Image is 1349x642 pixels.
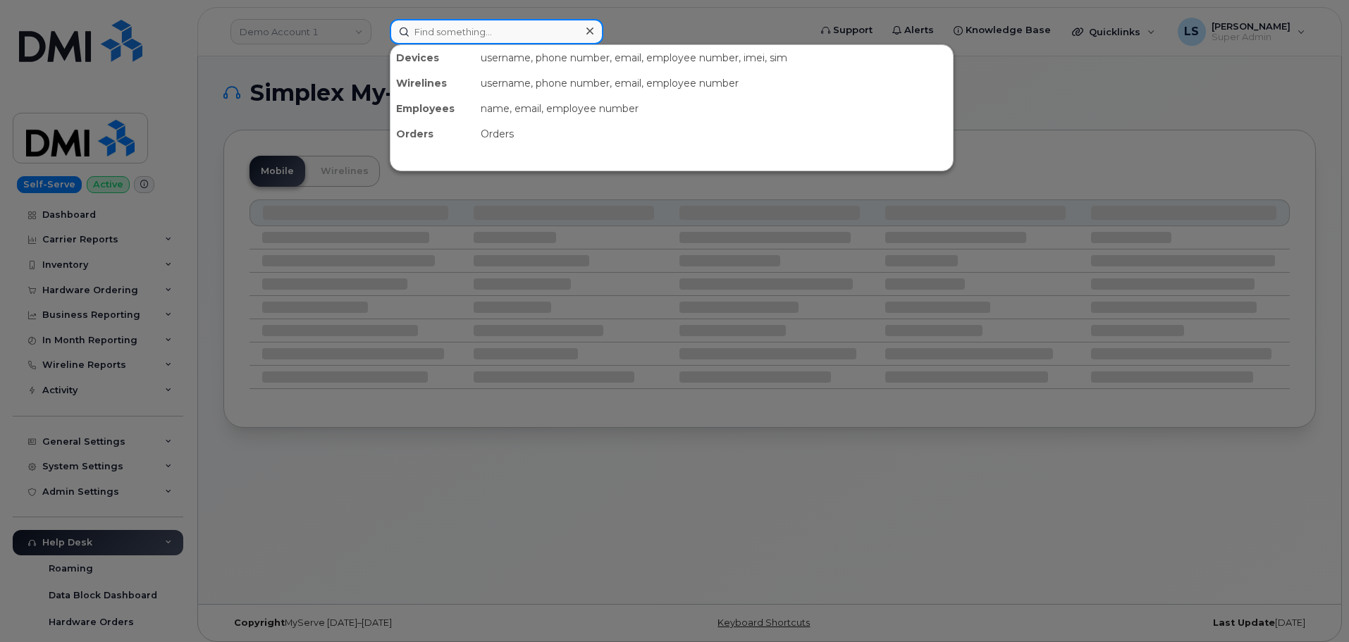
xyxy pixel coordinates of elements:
div: Devices [390,45,475,70]
div: Orders [390,121,475,147]
div: username, phone number, email, employee number, imei, sim [475,45,953,70]
div: username, phone number, email, employee number [475,70,953,96]
div: name, email, employee number [475,96,953,121]
div: Orders [475,121,953,147]
div: Employees [390,96,475,121]
div: Wirelines [390,70,475,96]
